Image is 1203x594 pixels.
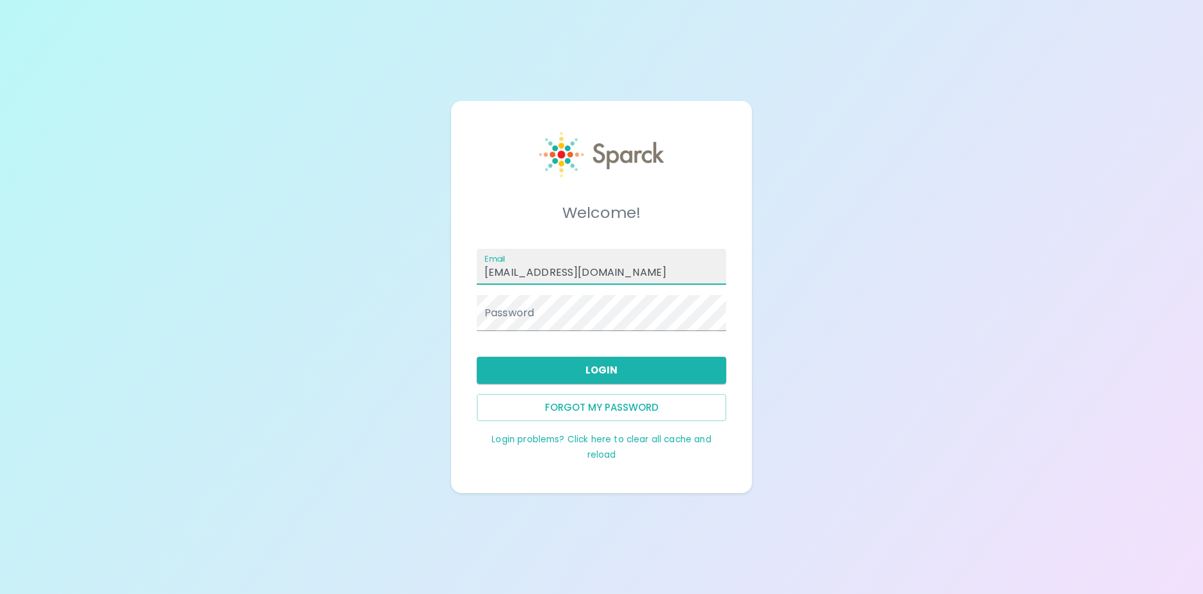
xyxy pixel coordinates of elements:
[539,132,664,177] img: Sparck logo
[477,357,726,384] button: Login
[492,433,711,461] a: Login problems? Click here to clear all cache and reload
[477,203,726,223] h5: Welcome!
[485,253,505,264] label: Email
[477,394,726,421] button: Forgot my password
